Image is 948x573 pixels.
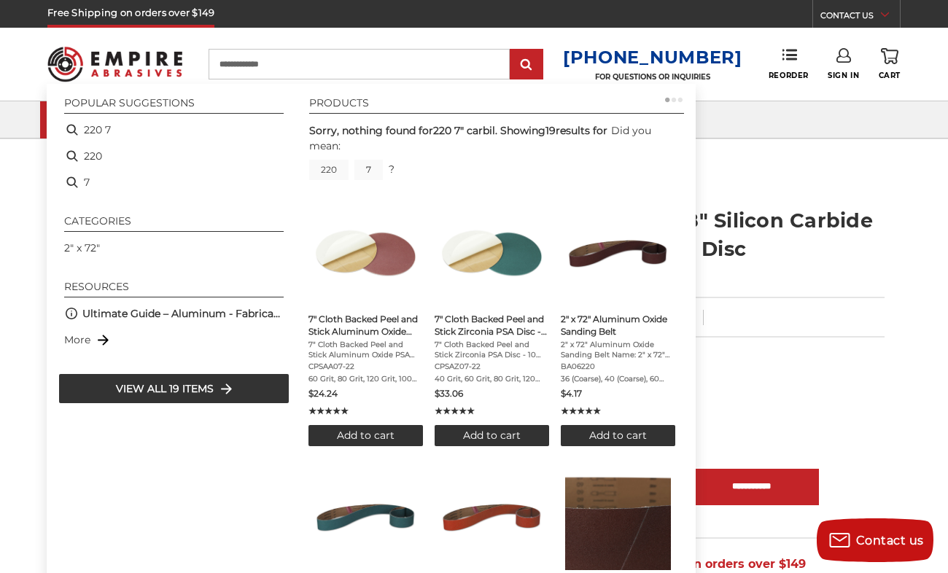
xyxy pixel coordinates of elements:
[303,195,429,452] li: 7" Cloth Backed Peel and Stick Aluminum Oxide PSA Disc - 10 Pack
[512,50,541,79] input: Submit
[500,124,607,137] span: Showing results for
[429,195,555,452] li: 7" Cloth Backed Peel and Stick Zirconia PSA Disc - 10 Pack
[308,340,423,360] span: 7" Cloth Backed Peel and Stick Aluminum Oxide PSA Disc - 10 Pack 7 inch Cloth Backed PSA Discs ar...
[563,72,742,82] p: FOR QUESTIONS OR INQUIRIES
[435,313,549,338] span: 7" Cloth Backed Peel and Stick Zirconia PSA Disc - 10 Pack
[545,124,556,137] b: 19
[769,71,809,80] span: Reorder
[116,381,214,397] span: View all 19 items
[58,143,290,169] li: 220
[435,340,549,360] span: 7" Cloth Backed Peel and Stick Zirconia PSA Disc - 10 Pack 7 inch Cloth Backed Zirconia PSA Discs...
[58,300,290,327] li: Ultimate Guide – Aluminum - Fabrication, Grinding, and Finishing with Abrasives
[58,373,290,404] li: View all 19 items
[308,362,423,372] span: CPSAA07-22
[439,464,545,570] img: 2" x 72" Ceramic Pipe Sanding Belt
[817,518,933,562] button: Contact us
[309,124,497,137] span: Sorry, nothing found for .
[309,160,349,180] a: 220
[82,306,284,321] a: Ultimate Guide – Aluminum - Fabrication, Grinding, and Finishing with Abrasives
[435,374,549,384] span: 40 Grit, 60 Grit, 80 Grit, 120 Grit, 100 Grit, 150 Grit, 180 Grit, 220 Grit, 320 Grit
[64,98,284,114] li: Popular suggestions
[47,38,182,90] img: Empire Abrasives
[435,405,475,418] span: ★★★★★
[879,71,901,80] span: Cart
[313,464,419,570] img: 2" x 72" Zirconia Pipe Sanding Belt
[309,124,651,176] div: Did you mean: ?
[561,425,675,446] button: Add to cart
[856,534,924,547] span: Contact us
[308,200,423,446] a: 7" Cloth Backed Peel and Stick Aluminum Oxide PSA Disc - 10 Pack
[561,388,582,399] span: $4.17
[308,425,423,446] button: Add to cart
[565,200,671,306] img: 2" x 72" Aluminum Oxide Pipe Sanding Belt
[879,48,901,80] a: Cart
[435,425,549,446] button: Add to cart
[561,362,675,372] span: BA06220
[308,388,338,399] span: $24.24
[435,362,549,372] span: CPSAZ07-22
[64,216,284,232] li: Categories
[313,200,419,306] img: 7 inch Aluminum Oxide PSA Sanding Disc with Cloth Backing
[308,313,423,338] span: 7" Cloth Backed Peel and Stick Aluminum Oxide PSA Disc - 10 Pack
[435,200,549,446] a: 7" Cloth Backed Peel and Stick Zirconia PSA Disc - 10 Pack
[58,327,290,353] li: More
[555,195,681,452] li: 2" x 72" Aluminum Oxide Sanding Belt
[309,98,684,114] li: Products
[308,405,349,418] span: ★★★★★
[828,71,859,80] span: Sign In
[439,200,545,306] img: Zirc Peel and Stick cloth backed PSA discs
[561,374,675,384] span: 36 (Coarse), 40 (Coarse), 60 (Medium), 80 (Medium), 120 (Fine), 220 (Very Fine), 320 (Very Fine),...
[354,160,383,180] a: 7
[58,117,290,143] li: 220 7
[769,48,809,79] a: Reorder
[435,388,463,399] span: $33.06
[58,169,290,195] li: 7
[433,124,495,137] b: 220 7" carbil
[563,47,742,68] a: [PHONE_NUMBER]
[64,281,284,297] li: Resources
[561,405,601,418] span: ★★★★★
[58,235,290,261] li: 2" x 72"
[561,313,675,338] span: 2" x 72" Aluminum Oxide Sanding Belt
[820,7,900,28] a: CONTACT US
[308,374,423,384] span: 60 Grit, 80 Grit, 120 Grit, 100 Grit, 180 Grit, 320 Grit, 40 Grit, 150 Grit, 220 Grit
[561,340,675,360] span: 2" x 72" Aluminum Oxide Sanding Belt Name: 2" x 72" Aluminum Oxide Sanding Belt Description: 2” x...
[561,200,675,446] a: 2" x 72" Aluminum Oxide Sanding Belt
[64,241,100,256] a: 2" x 72"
